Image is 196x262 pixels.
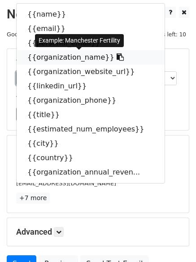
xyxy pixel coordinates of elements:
a: {{email}} [17,22,165,36]
a: {{name}} [17,7,165,22]
a: {{title}} [17,108,165,122]
a: {{organization_website_url}} [17,65,165,79]
a: {{city}} [17,136,165,151]
a: {{organization_annual_reven... [17,165,165,179]
a: {{estimated_num_employees}} [17,122,165,136]
small: [EMAIL_ADDRESS][DOMAIN_NAME] [16,180,116,187]
a: {{personal_email}} [17,36,165,50]
iframe: Chat Widget [151,219,196,262]
small: Google Sheet: [7,31,74,38]
a: {{country}} [17,151,165,165]
a: +7 more [16,192,50,204]
h5: Advanced [16,227,180,237]
div: Example: Manchester Fertility [35,34,124,47]
a: {{organization_name}} [17,50,165,65]
h2: New Campaign [7,7,189,22]
a: {{linkedin_url}} [17,79,165,93]
a: {{organization_phone}} [17,93,165,108]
